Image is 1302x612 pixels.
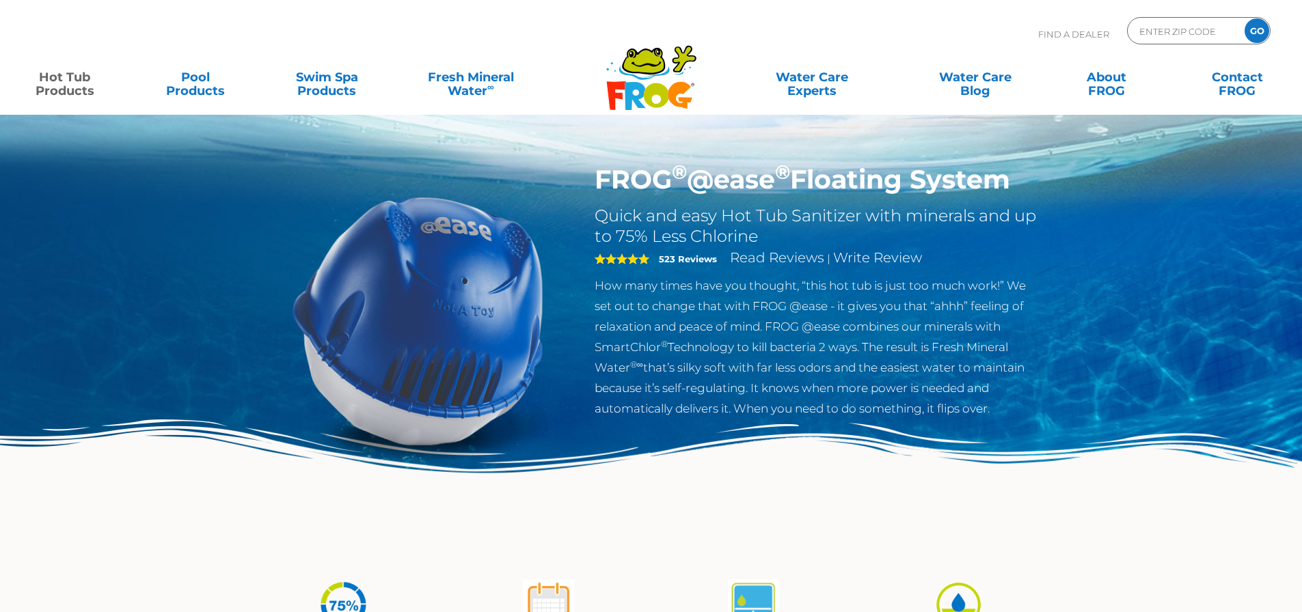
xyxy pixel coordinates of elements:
h2: Quick and easy Hot Tub Sanitizer with minerals and up to 75% Less Chlorine [595,206,1041,247]
img: hot-tub-product-atease-system.png [262,164,575,477]
sup: ® [775,160,790,184]
a: ContactFROG [1186,64,1288,91]
sup: ®∞ [630,359,643,370]
a: AboutFROG [1055,64,1157,91]
a: Hot TubProducts [14,64,116,91]
a: Fresh MineralWater∞ [407,64,534,91]
p: Find A Dealer [1038,17,1109,51]
a: Swim SpaProducts [276,64,378,91]
a: PoolProducts [145,64,247,91]
img: Frog Products Logo [599,27,704,111]
sup: ∞ [487,81,494,92]
span: | [827,252,830,265]
input: GO [1245,18,1269,43]
sup: ® [661,339,668,349]
a: Write Review [833,249,922,266]
a: Read Reviews [730,249,824,266]
a: Water CareBlog [924,64,1026,91]
a: Water CareExperts [729,64,895,91]
strong: 523 Reviews [659,253,717,264]
span: 5 [595,253,649,264]
p: How many times have you thought, “this hot tub is just too much work!” We set out to change that ... [595,275,1041,419]
sup: ® [672,160,687,184]
h1: FROG @ease Floating System [595,164,1041,195]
